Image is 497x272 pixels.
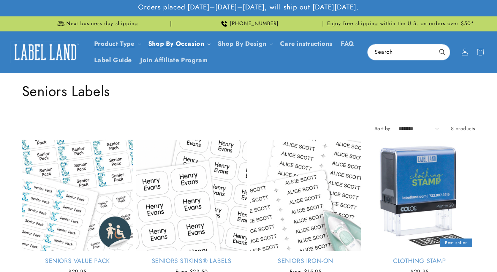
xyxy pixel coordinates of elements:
summary: Product Type [90,36,144,52]
a: Label Guide [90,52,136,68]
img: Label Land [10,41,80,63]
a: Join Affiliate Program [136,52,212,68]
span: [PHONE_NUMBER] [230,20,279,27]
span: Enjoy free shipping within the U.S. on orders over $50* [327,20,474,27]
span: Shop By Occasion [148,40,204,48]
a: Label Land [8,39,83,66]
div: Announcement [174,16,323,31]
button: Search [435,44,450,60]
div: Announcement [22,16,171,31]
span: Join Affiliate Program [140,56,208,64]
a: Seniors Iron-On [250,257,361,265]
span: Next business day shipping [66,20,138,27]
a: FAQ [337,36,359,52]
a: Seniors Stikins® Labels [136,257,247,265]
a: Clothing Stamp [364,257,475,265]
span: Label Guide [94,56,132,64]
span: FAQ [341,40,354,48]
a: Product Type [94,39,135,48]
summary: Shop By Occasion [144,36,214,52]
a: Care instructions [276,36,337,52]
div: Announcement [326,16,475,31]
span: Care instructions [280,40,332,48]
span: Orders placed [DATE]–[DATE]–[DATE], will ship out [DATE][DATE]. [138,3,359,12]
a: Shop By Design [218,39,266,48]
span: 8 products [451,125,475,132]
h1: Seniors Labels [22,82,475,100]
label: Sort by: [375,125,392,132]
summary: Shop By Design [213,36,276,52]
